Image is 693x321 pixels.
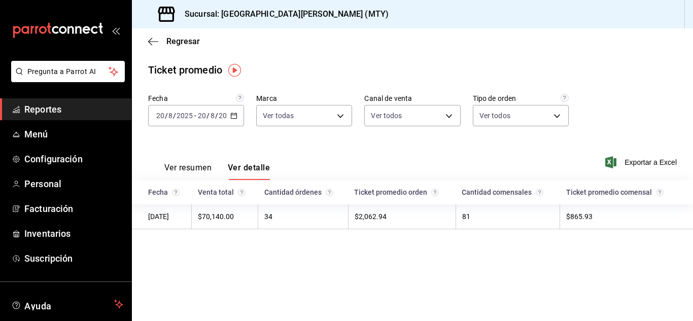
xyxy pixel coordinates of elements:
[431,189,439,196] svg: Venta total / Cantidad de órdenes.
[177,8,389,20] h3: Sucursal: [GEOGRAPHIC_DATA][PERSON_NAME] (MTY)
[7,74,125,84] a: Pregunta a Parrot AI
[165,112,168,120] span: /
[560,204,693,229] td: $865.93
[656,189,664,196] svg: Venta total / Cantidad de comensales.
[24,227,123,240] span: Inventarios
[354,188,449,196] div: Ticket promedio orden
[173,112,176,120] span: /
[24,127,123,141] span: Menú
[24,177,123,191] span: Personal
[218,112,235,120] input: ----
[479,111,510,121] span: Ver todos
[236,94,244,102] svg: Información delimitada a máximo 62 días.
[456,204,560,229] td: 81
[215,112,218,120] span: /
[228,64,241,77] img: Tooltip marker
[206,112,210,120] span: /
[11,61,125,82] button: Pregunta a Parrot AI
[238,189,246,196] svg: Suma del total de las órdenes del día considerando: Cargos por servicio, Descuentos de artículos,...
[364,95,460,102] label: Canal de venta
[256,95,352,102] label: Marca
[24,152,123,166] span: Configuración
[348,204,456,229] td: $2,062.94
[156,112,165,120] input: --
[164,163,212,180] button: Ver resumen
[326,189,333,196] svg: Cantidad de órdenes en el día.
[27,66,109,77] span: Pregunta a Parrot AI
[566,188,677,196] div: Ticket promedio comensal
[462,188,553,196] div: Cantidad comensales
[607,156,677,168] button: Exportar a Excel
[164,163,270,180] div: navigation tabs
[210,112,215,120] input: --
[168,112,173,120] input: --
[258,204,349,229] td: 34
[264,188,342,196] div: Cantidad órdenes
[536,189,543,196] svg: Comensales atendidos en el día.
[194,112,196,120] span: -
[263,111,294,121] span: Ver todas
[197,112,206,120] input: --
[228,163,270,180] button: Ver detalle
[473,95,569,102] label: Tipo de orden
[132,204,192,229] td: [DATE]
[148,188,186,196] div: Fecha
[172,189,180,196] svg: Solamente se muestran las fechas con venta.
[148,95,244,102] label: Fecha
[148,37,200,46] button: Regresar
[24,252,123,265] span: Suscripción
[148,62,222,78] div: Ticket promedio
[166,37,200,46] span: Regresar
[192,204,258,229] td: $70,140.00
[198,188,252,196] div: Venta total
[176,112,193,120] input: ----
[371,111,402,121] span: Ver todos
[24,202,123,216] span: Facturación
[24,298,110,310] span: Ayuda
[561,94,569,102] svg: Todas las órdenes contabilizan 1 comensal a excepción de órdenes de mesa con comensales obligator...
[24,102,123,116] span: Reportes
[112,26,120,34] button: open_drawer_menu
